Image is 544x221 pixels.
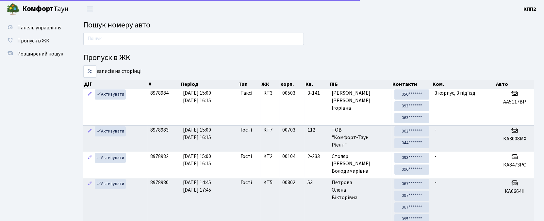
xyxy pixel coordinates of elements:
a: КПП2 [523,5,536,13]
b: КПП2 [523,6,536,13]
span: КТ7 [263,126,277,134]
span: [DATE] 14:45 [DATE] 17:45 [183,179,211,194]
span: [DATE] 15:00 [DATE] 16:15 [183,126,211,141]
span: - [435,153,437,160]
span: Пошук номеру авто [83,19,150,31]
h5: КА0664ІІ [498,188,532,195]
span: 3 корпус, 3 під'їзд [435,89,475,97]
span: ТОВ "Комфорт-Таун Ріелт" [332,126,389,149]
span: Гості [240,179,252,186]
th: # [148,80,180,89]
img: logo.png [7,3,20,16]
span: КТ5 [263,179,277,186]
span: Панель управління [17,24,61,31]
th: корп. [280,80,305,89]
th: Кв. [305,80,329,89]
button: Переключити навігацію [82,4,98,14]
span: Гості [240,126,252,134]
h4: Пропуск в ЖК [83,53,534,63]
span: 2-233 [307,153,326,160]
span: КТ2 [263,153,277,160]
th: Дії [83,80,148,89]
th: ЖК [261,80,280,89]
span: [PERSON_NAME] [PERSON_NAME] Ігорівна [332,89,389,112]
a: Редагувати [86,179,94,189]
span: Пропуск в ЖК [17,37,49,44]
th: Авто [495,80,534,89]
th: Тип [238,80,261,89]
a: Редагувати [86,153,94,163]
h5: КА3008МХ [498,136,532,142]
th: Ком. [432,80,496,89]
span: [DATE] 15:00 [DATE] 16:15 [183,153,211,167]
span: 112 [307,126,326,134]
a: Активувати [95,179,126,189]
span: 8978983 [150,126,169,134]
span: 00503 [282,89,295,97]
a: Активувати [95,153,126,163]
span: 8978980 [150,179,169,186]
span: - [435,179,437,186]
a: Розширений пошук [3,47,69,60]
label: записів на сторінці [83,65,141,78]
span: Таксі [240,89,252,97]
span: [DATE] 15:00 [DATE] 16:15 [183,89,211,104]
span: 53 [307,179,326,186]
span: 8978984 [150,89,169,97]
span: Розширений пошук [17,50,63,57]
span: Столяр [PERSON_NAME] Володимирівна [332,153,389,175]
th: Контакти [392,80,432,89]
span: 00703 [282,126,295,134]
span: Гості [240,153,252,160]
span: - [435,126,437,134]
a: Панель управління [3,21,69,34]
span: Таун [22,4,69,15]
span: 00802 [282,179,295,186]
a: Активувати [95,89,126,100]
th: ПІБ [329,80,392,89]
span: 3-141 [307,89,326,97]
a: Пропуск в ЖК [3,34,69,47]
span: Петрова Олена Вікторівна [332,179,389,201]
th: Період [180,80,238,89]
select: записів на сторінці [83,65,96,78]
span: 8978982 [150,153,169,160]
a: Редагувати [86,126,94,136]
span: КТ3 [263,89,277,97]
b: Комфорт [22,4,54,14]
a: Активувати [95,126,126,136]
span: 00104 [282,153,295,160]
h5: АА5117ВР [498,99,532,105]
a: Редагувати [86,89,94,100]
h5: КА8473РС [498,162,532,168]
input: Пошук [83,33,304,45]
